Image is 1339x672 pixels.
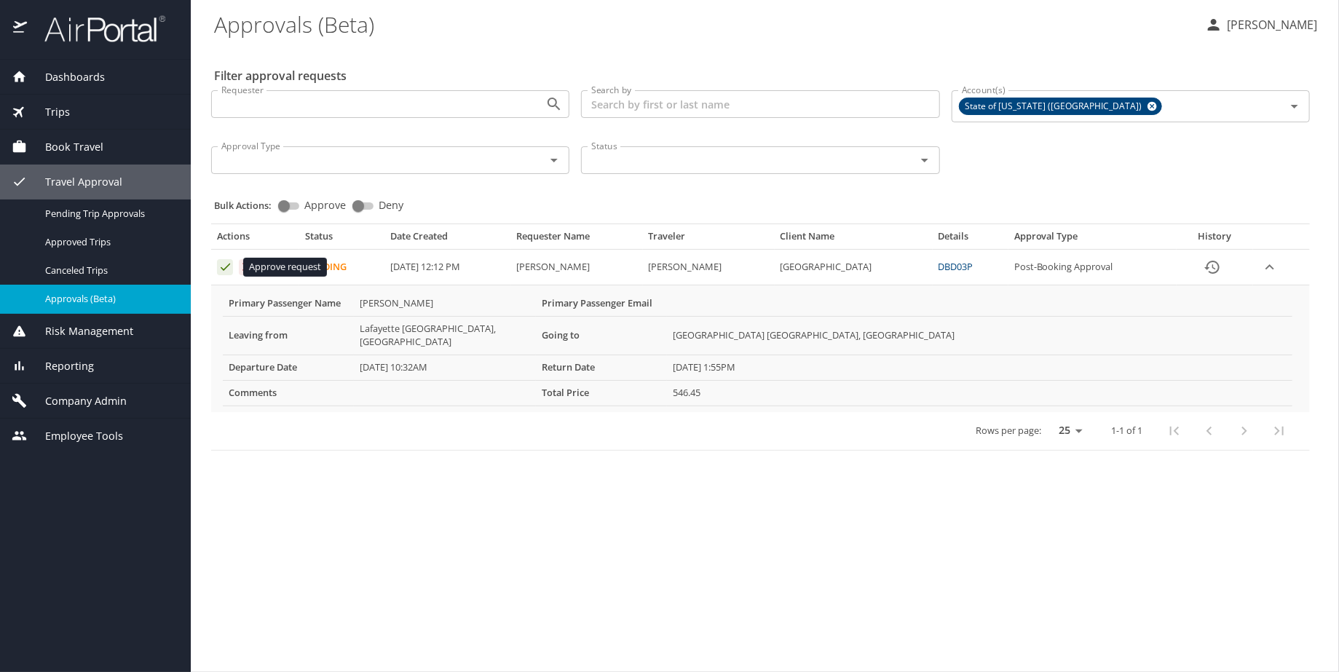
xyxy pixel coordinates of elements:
td: [DATE] 10:32AM [354,355,536,380]
td: Post-Booking Approval [1008,250,1177,285]
span: Book Travel [27,139,103,155]
table: Approval table [211,230,1310,450]
span: Canceled Trips [45,264,173,277]
th: Total Price [536,380,667,406]
td: [DATE] 12:12 PM [384,250,511,285]
button: Open [544,94,564,114]
button: expand row [1259,256,1281,278]
th: Client Name [775,230,933,249]
span: Employee Tools [27,428,123,444]
td: [GEOGRAPHIC_DATA] [775,250,933,285]
span: Approve [304,200,346,210]
h2: Filter approval requests [214,64,347,87]
td: [GEOGRAPHIC_DATA] [GEOGRAPHIC_DATA], [GEOGRAPHIC_DATA] [667,316,1292,355]
span: Deny [379,200,403,210]
span: State of [US_STATE] ([GEOGRAPHIC_DATA]) [960,99,1151,114]
p: [PERSON_NAME] [1223,16,1317,33]
button: Open [544,150,564,170]
button: History [1195,250,1230,285]
td: [DATE] 1:55PM [667,355,1292,380]
button: [PERSON_NAME] [1199,12,1323,38]
th: Actions [211,230,299,249]
th: Departure Date [223,355,354,380]
th: Requester Name [511,230,643,249]
td: Lafayette [GEOGRAPHIC_DATA], [GEOGRAPHIC_DATA] [354,316,536,355]
td: [PERSON_NAME] [643,250,775,285]
th: Leaving from [223,316,354,355]
td: Pending [299,250,384,285]
span: Reporting [27,358,94,374]
select: rows per page [1047,419,1088,441]
th: Return Date [536,355,667,380]
p: 1-1 of 1 [1111,426,1142,435]
th: Details [933,230,1008,249]
span: Company Admin [27,393,127,409]
img: airportal-logo.png [28,15,165,43]
h1: Approvals (Beta) [214,1,1193,47]
div: State of [US_STATE] ([GEOGRAPHIC_DATA]) [959,98,1162,115]
th: History [1177,230,1252,249]
td: [PERSON_NAME] [354,291,536,316]
input: Search by first or last name [581,90,939,118]
th: Primary Passenger Name [223,291,354,316]
th: Traveler [643,230,775,249]
span: Approved Trips [45,235,173,249]
span: Risk Management [27,323,133,339]
span: Trips [27,104,70,120]
span: Dashboards [27,69,105,85]
button: Open [915,150,935,170]
th: Status [299,230,384,249]
th: Comments [223,380,354,406]
span: Travel Approval [27,174,122,190]
th: Going to [536,316,667,355]
p: Rows per page: [976,426,1041,435]
a: DBD03P [939,260,973,273]
img: icon-airportal.png [13,15,28,43]
th: Date Created [384,230,511,249]
td: 546.45 [667,380,1292,406]
button: Open [1284,96,1305,116]
span: Pending Trip Approvals [45,207,173,221]
td: [PERSON_NAME] [511,250,643,285]
span: Approvals (Beta) [45,292,173,306]
th: Primary Passenger Email [536,291,667,316]
table: More info for approvals [223,291,1292,406]
p: Bulk Actions: [214,199,283,212]
th: Approval Type [1008,230,1177,249]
